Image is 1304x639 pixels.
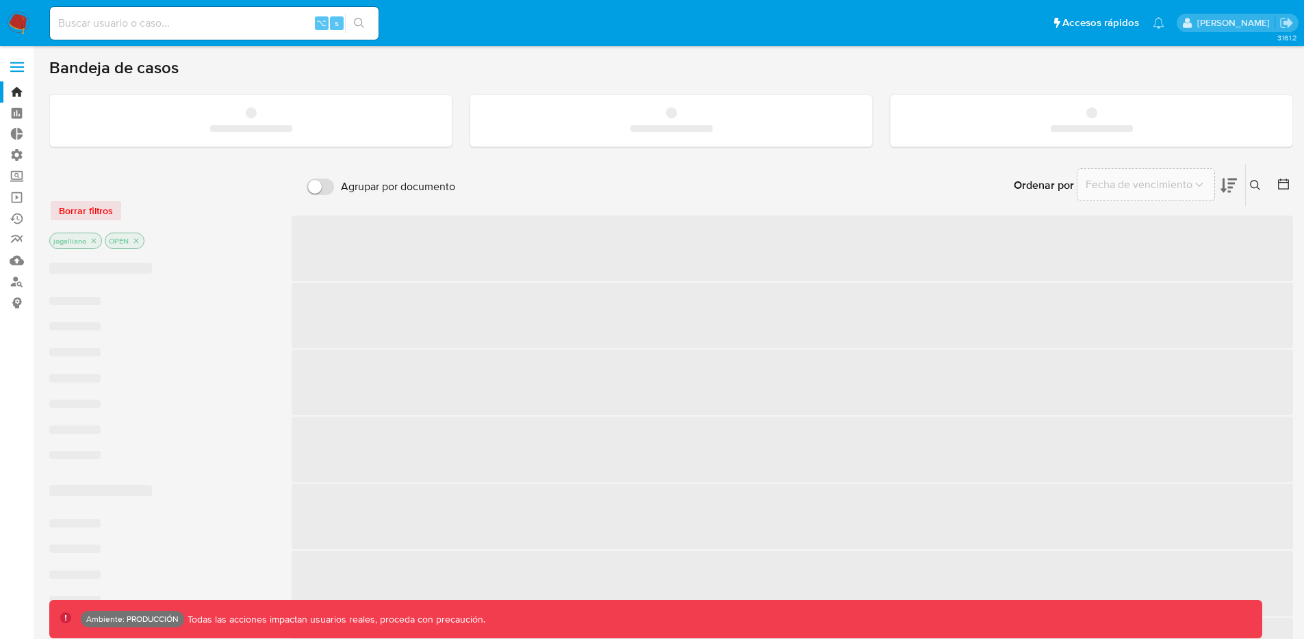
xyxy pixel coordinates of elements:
[1279,16,1294,30] a: Salir
[50,14,379,32] input: Buscar usuario o caso...
[316,16,327,29] span: ⌥
[184,613,485,626] p: Todas las acciones impactan usuarios reales, proceda con precaución.
[335,16,339,29] span: s
[86,616,179,622] p: Ambiente: PRODUCCIÓN
[1197,16,1275,29] p: joaquin.galliano@mercadolibre.com
[1062,16,1139,30] span: Accesos rápidos
[1153,17,1164,29] a: Notificaciones
[345,14,373,33] button: search-icon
